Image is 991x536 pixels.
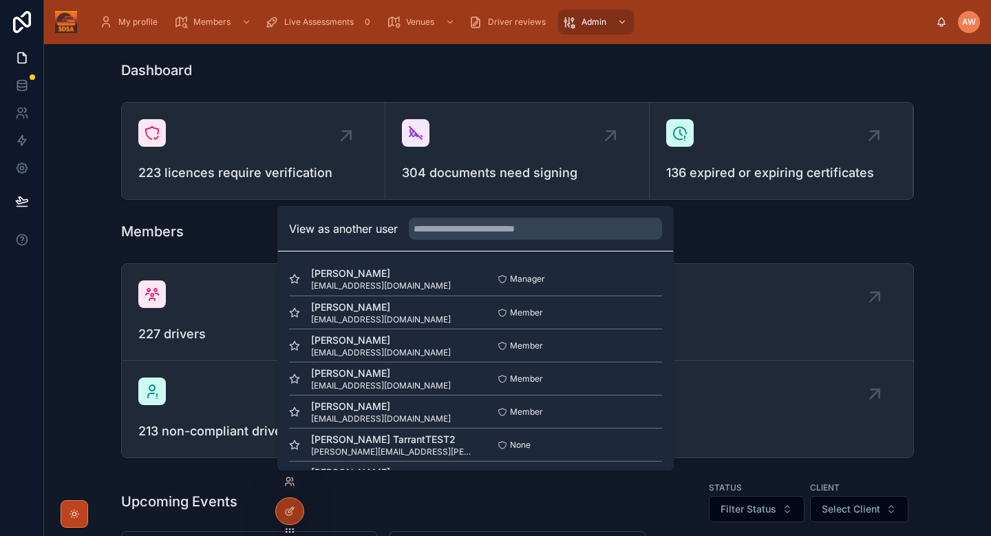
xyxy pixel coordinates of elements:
div: 0 [359,14,376,30]
span: 227 drivers [138,324,500,344]
a: 304 documents need signing [385,103,649,199]
span: None [510,440,531,451]
h1: Upcoming Events [121,492,237,511]
span: [PERSON_NAME] [311,367,451,380]
span: [EMAIL_ADDRESS][DOMAIN_NAME] [311,380,451,391]
span: AW [962,17,976,28]
span: 136 expired or expiring certificates [666,163,896,183]
span: Filter Status [721,502,776,516]
span: Driver reviews [488,17,546,28]
a: 98 paid memberships [518,361,913,457]
span: 98 paid memberships [534,422,897,441]
a: 227 drivers [122,264,518,361]
a: 1 new driver signups [518,264,913,361]
div: scrollable content [88,7,936,37]
label: Client [810,481,840,493]
a: Venues [383,10,462,34]
span: 223 licences require verification [138,163,368,183]
span: 1 new driver signups [534,324,897,344]
a: 136 expired or expiring certificates [650,103,913,199]
span: Manager [510,274,545,285]
span: [PERSON_NAME] [311,267,451,280]
span: [PERSON_NAME] [311,400,451,413]
img: App logo [55,11,77,33]
span: 213 non-compliant drivers [138,422,500,441]
a: Admin [558,10,634,34]
span: 304 documents need signing [402,163,632,183]
h1: Dashboard [121,61,192,80]
span: Admin [582,17,606,28]
span: [PERSON_NAME] [311,300,451,314]
span: Members [193,17,231,28]
span: [PERSON_NAME][EMAIL_ADDRESS][PERSON_NAME][DOMAIN_NAME] [311,446,476,457]
a: My profile [95,10,167,34]
span: Member [510,373,543,384]
h1: Members [121,222,184,241]
span: Select Client [822,502,880,516]
span: Live Assessments [284,17,354,28]
a: 223 licences require verification [122,103,385,199]
span: [PERSON_NAME] TarrantTEST2 [311,433,476,446]
span: [PERSON_NAME] [311,466,451,480]
button: Select Button [810,496,908,522]
span: [EMAIL_ADDRESS][DOMAIN_NAME] [311,280,451,291]
label: Status [709,481,742,493]
span: Member [510,406,543,418]
span: Member [510,307,543,318]
h2: View as another user [289,220,398,237]
a: Driver reviews [465,10,555,34]
span: [EMAIL_ADDRESS][DOMAIN_NAME] [311,347,451,358]
span: [EMAIL_ADDRESS][DOMAIN_NAME] [311,413,451,424]
span: [PERSON_NAME] [311,333,451,347]
button: Select Button [709,496,804,522]
span: Venues [406,17,434,28]
span: Member [510,340,543,351]
a: Members [170,10,258,34]
a: Live Assessments0 [261,10,380,34]
span: [EMAIL_ADDRESS][DOMAIN_NAME] [311,314,451,325]
span: My profile [118,17,158,28]
a: 213 non-compliant drivers [122,361,518,457]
